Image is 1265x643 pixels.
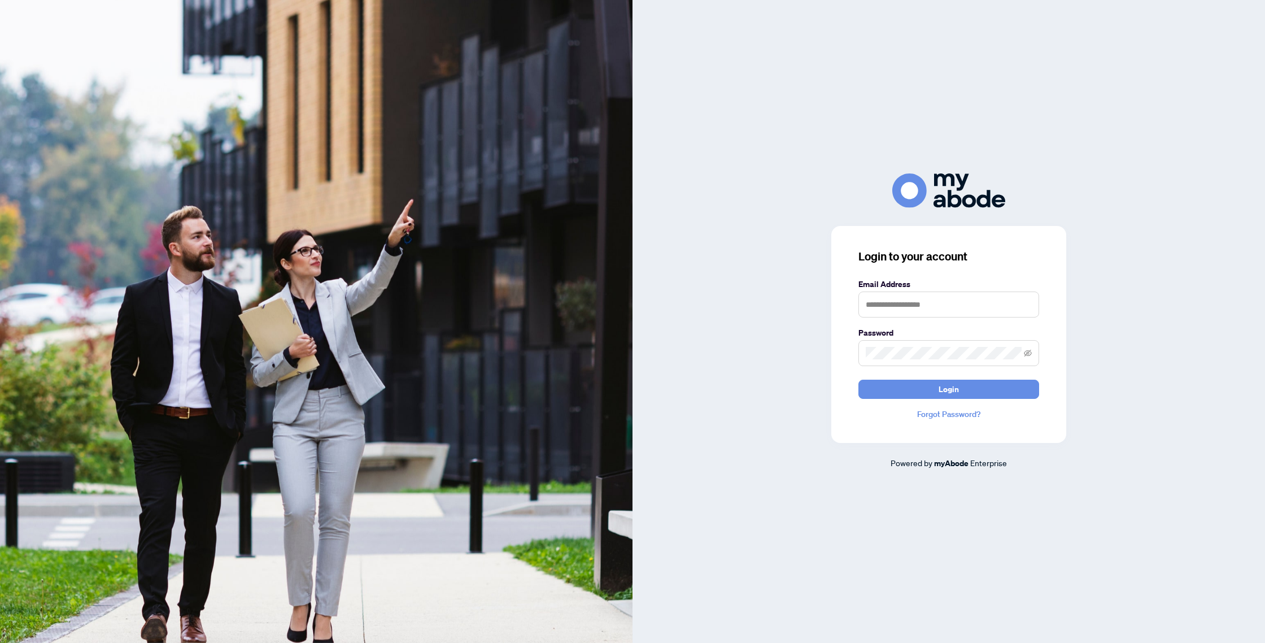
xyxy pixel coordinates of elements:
span: Enterprise [970,458,1007,468]
span: eye-invisible [1024,349,1032,357]
h3: Login to your account [858,249,1039,264]
label: Password [858,327,1039,339]
a: Forgot Password? [858,408,1039,420]
a: myAbode [934,457,969,470]
span: Powered by [891,458,932,468]
span: Login [939,380,959,398]
img: ma-logo [892,173,1005,208]
button: Login [858,380,1039,399]
label: Email Address [858,278,1039,290]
